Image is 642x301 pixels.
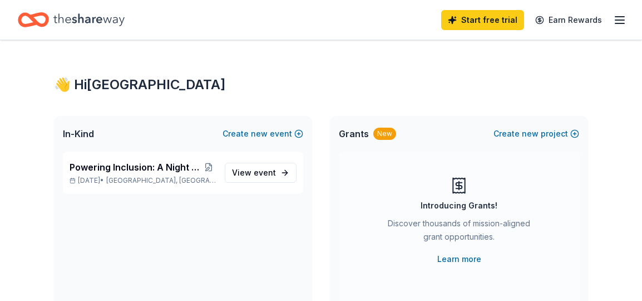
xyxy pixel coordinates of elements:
[373,128,396,140] div: New
[251,127,268,140] span: new
[106,176,216,185] span: [GEOGRAPHIC_DATA], [GEOGRAPHIC_DATA]
[63,127,94,140] span: In-Kind
[339,127,369,140] span: Grants
[493,127,579,140] button: Createnewproject
[522,127,539,140] span: new
[70,176,216,185] p: [DATE] •
[529,10,609,30] a: Earn Rewards
[254,168,276,177] span: event
[225,163,297,183] a: View event
[232,166,276,179] span: View
[421,199,497,212] div: Introducing Grants!
[383,217,535,248] div: Discover thousands of mission-aligned grant opportunities.
[441,10,524,30] a: Start free trial
[223,127,303,140] button: Createnewevent
[54,76,588,94] div: 👋 Hi [GEOGRAPHIC_DATA]
[18,7,125,33] a: Home
[437,253,481,266] a: Learn more
[70,161,201,174] span: Powering Inclusion: A Night Out with PROVAIL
